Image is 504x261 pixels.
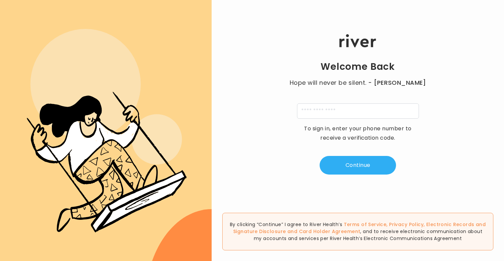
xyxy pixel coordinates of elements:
[233,221,486,235] span: , , and
[300,124,416,143] p: To sign in, enter your phone number to receive a verification code.
[368,78,426,87] span: - [PERSON_NAME]
[321,61,395,73] h1: Welcome Back
[344,221,387,228] a: Terms of Service
[389,221,424,228] a: Privacy Policy
[283,78,433,87] p: Hope will never be silent.
[254,228,482,242] span: , and to receive electronic communication about my accounts and services per River Health’s Elect...
[299,228,360,235] a: Card Holder Agreement
[320,156,396,175] button: Continue
[222,213,493,250] div: By clicking “Continue” I agree to River Health’s
[233,221,486,235] a: Electronic Records and Signature Disclosure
